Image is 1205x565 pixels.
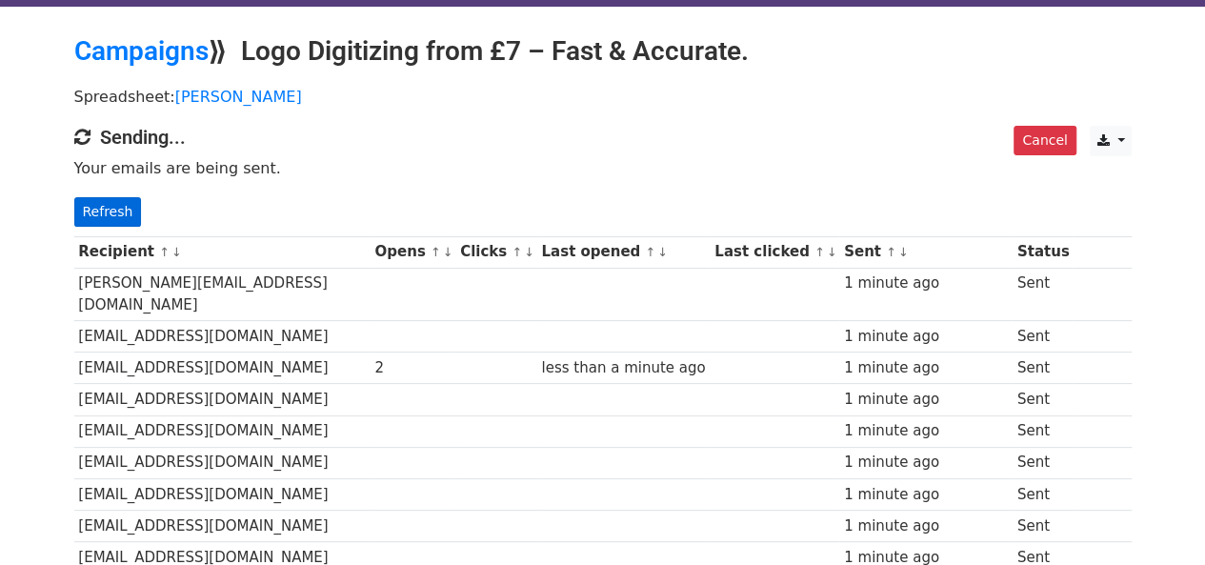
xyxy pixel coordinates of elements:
[175,88,302,106] a: [PERSON_NAME]
[74,35,1132,68] h2: ⟫ Logo Digitizing from £7 – Fast & Accurate.
[541,357,705,379] div: less than a minute ago
[74,510,371,541] td: [EMAIL_ADDRESS][DOMAIN_NAME]
[74,87,1132,107] p: Spreadsheet:
[1013,268,1074,321] td: Sent
[1013,353,1074,384] td: Sent
[455,236,536,268] th: Clicks
[844,357,1008,379] div: 1 minute ago
[1013,447,1074,478] td: Sent
[159,245,170,259] a: ↑
[74,415,371,447] td: [EMAIL_ADDRESS][DOMAIN_NAME]
[844,515,1008,537] div: 1 minute ago
[1013,384,1074,415] td: Sent
[1014,126,1075,155] a: Cancel
[512,245,522,259] a: ↑
[1013,236,1074,268] th: Status
[814,245,825,259] a: ↑
[844,420,1008,442] div: 1 minute ago
[844,484,1008,506] div: 1 minute ago
[74,268,371,321] td: [PERSON_NAME][EMAIL_ADDRESS][DOMAIN_NAME]
[74,384,371,415] td: [EMAIL_ADDRESS][DOMAIN_NAME]
[74,158,1132,178] p: Your emails are being sent.
[74,236,371,268] th: Recipient
[1110,474,1205,565] iframe: Chat Widget
[171,245,182,259] a: ↓
[886,245,896,259] a: ↑
[74,353,371,384] td: [EMAIL_ADDRESS][DOMAIN_NAME]
[74,478,371,510] td: [EMAIL_ADDRESS][DOMAIN_NAME]
[839,236,1013,268] th: Sent
[537,236,711,268] th: Last opened
[1013,415,1074,447] td: Sent
[74,447,371,478] td: [EMAIL_ADDRESS][DOMAIN_NAME]
[844,452,1008,474] div: 1 minute ago
[1013,510,1074,541] td: Sent
[374,357,451,379] div: 2
[524,245,534,259] a: ↓
[74,197,142,227] a: Refresh
[1013,321,1074,353] td: Sent
[657,245,668,259] a: ↓
[443,245,453,259] a: ↓
[844,389,1008,411] div: 1 minute ago
[371,236,456,268] th: Opens
[844,272,1008,294] div: 1 minute ago
[710,236,839,268] th: Last clicked
[898,245,909,259] a: ↓
[431,245,441,259] a: ↑
[74,126,1132,149] h4: Sending...
[844,326,1008,348] div: 1 minute ago
[1013,478,1074,510] td: Sent
[74,35,209,67] a: Campaigns
[827,245,837,259] a: ↓
[74,321,371,353] td: [EMAIL_ADDRESS][DOMAIN_NAME]
[645,245,655,259] a: ↑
